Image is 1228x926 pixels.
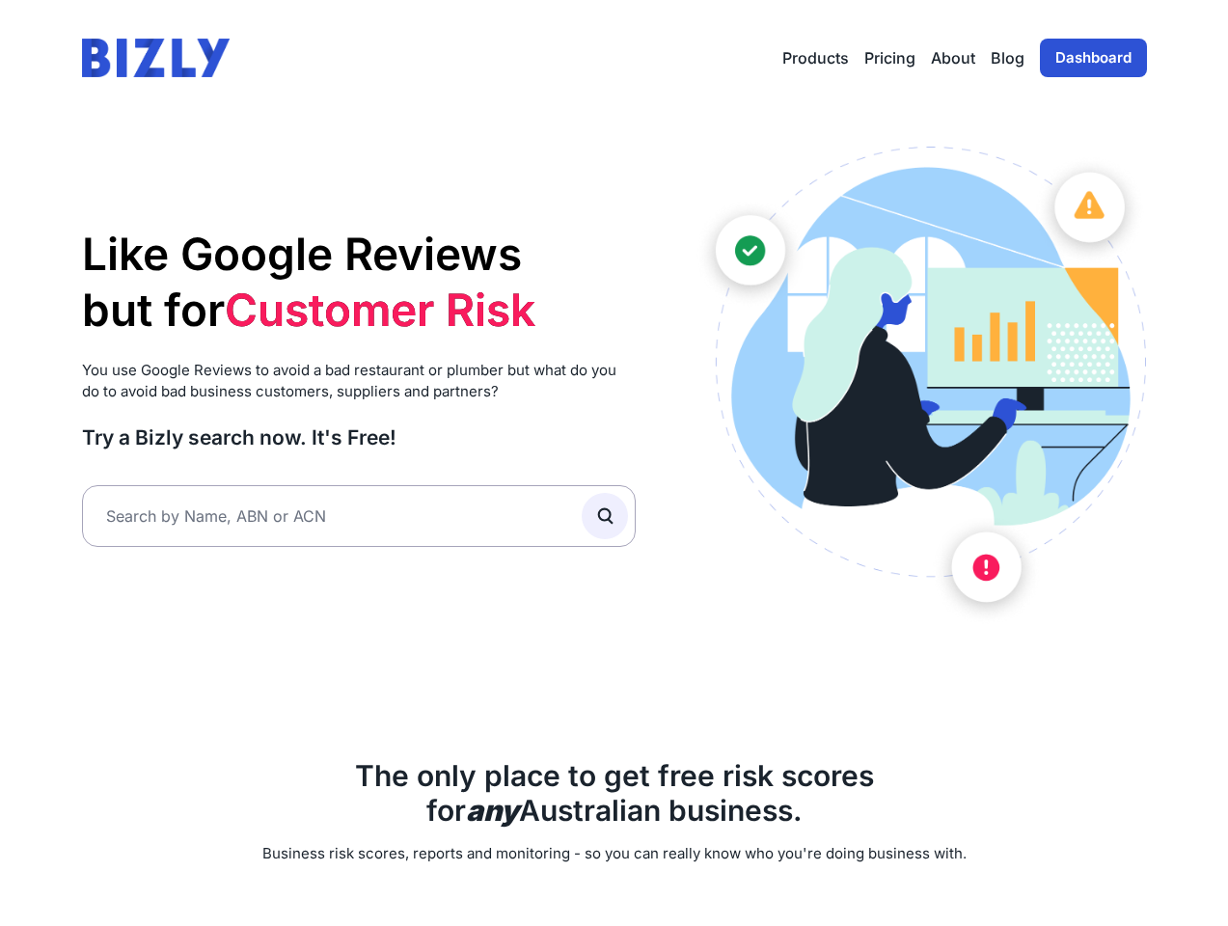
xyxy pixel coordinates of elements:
h1: Like Google Reviews but for [82,227,637,338]
a: About [931,46,975,69]
li: Supplier Risk [225,338,535,394]
p: You use Google Reviews to avoid a bad restaurant or plumber but what do you do to avoid bad busin... [82,360,637,403]
b: any [466,793,519,828]
h3: Try a Bizly search now. It's Free! [82,424,637,450]
a: Blog [991,46,1024,69]
button: Products [782,46,849,69]
a: Dashboard [1040,39,1147,77]
li: Customer Risk [225,283,535,339]
a: Pricing [864,46,915,69]
p: Business risk scores, reports and monitoring - so you can really know who you're doing business w... [82,843,1147,865]
input: Search by Name, ABN or ACN [82,485,637,547]
h2: The only place to get free risk scores for Australian business. [82,758,1147,828]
